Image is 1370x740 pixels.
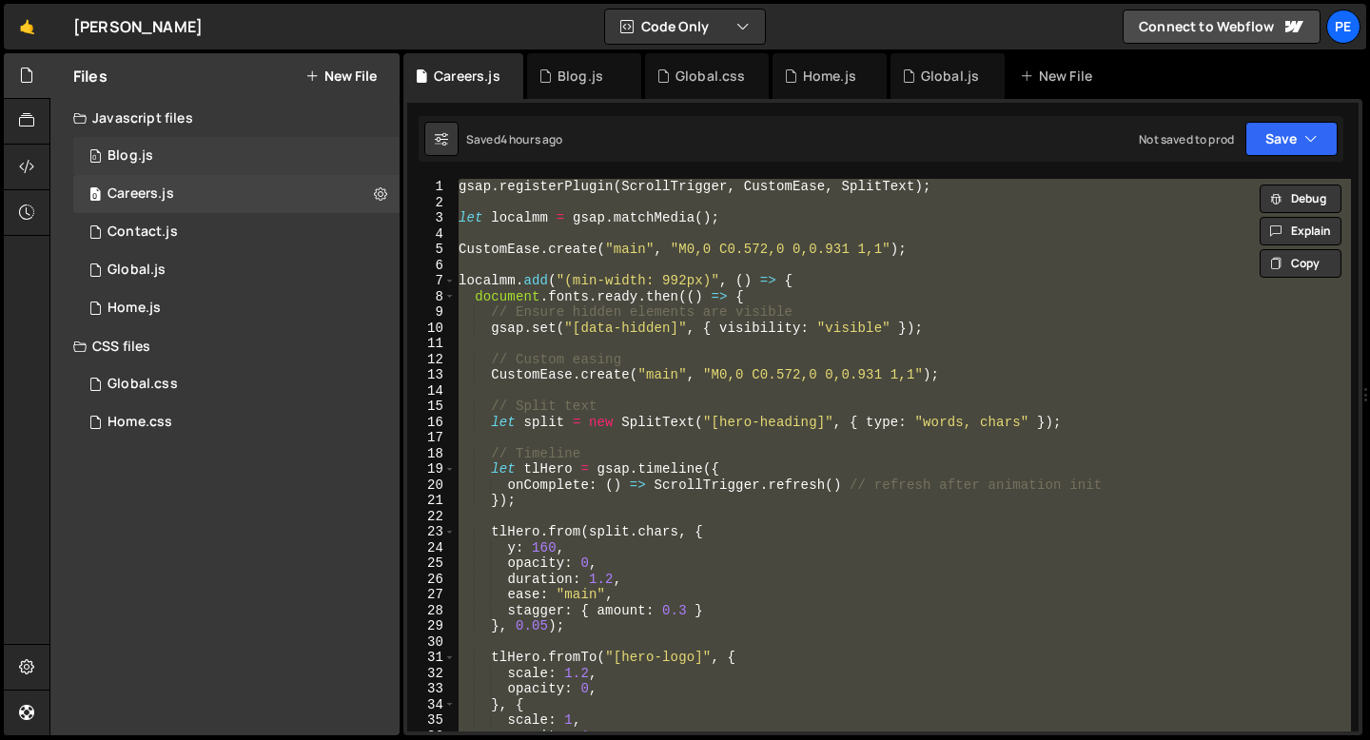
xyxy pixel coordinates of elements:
div: 17084/47049.css [73,403,400,441]
div: 23 [407,524,456,540]
div: Careers.js [434,67,500,86]
div: Global.css [108,376,178,393]
div: 7 [407,273,456,289]
div: 33 [407,681,456,697]
button: Explain [1260,217,1341,245]
div: 17084/47211.js [73,137,400,175]
h2: Files [73,66,108,87]
div: 22 [407,509,456,525]
div: 17084/47050.css [73,365,400,403]
button: New File [305,68,377,84]
button: Save [1245,122,1338,156]
div: 18 [407,446,456,462]
div: 32 [407,666,456,682]
div: 8 [407,289,456,305]
div: 5 [407,242,456,258]
div: 20 [407,477,456,494]
div: CSS files [50,327,400,365]
div: Global.js [921,67,979,86]
span: 0 [89,188,101,204]
div: 2 [407,195,456,211]
a: 🤙 [4,4,50,49]
div: 24 [407,540,456,556]
div: Not saved to prod [1139,131,1234,147]
div: 17084/47187.js [73,175,400,213]
div: 4 hours ago [500,131,563,147]
div: 26 [407,572,456,588]
div: 16 [407,415,456,431]
div: Careers.js [108,185,174,203]
div: New File [1020,67,1100,86]
div: 3 [407,210,456,226]
button: Copy [1260,249,1341,278]
div: 17084/47191.js [73,213,400,251]
div: 30 [407,634,456,651]
div: Global.js [108,262,166,279]
div: 12 [407,352,456,368]
div: Home.js [108,300,161,317]
div: 19 [407,461,456,477]
div: Home.css [108,414,172,431]
div: 27 [407,587,456,603]
div: 11 [407,336,456,352]
div: 4 [407,226,456,243]
div: 15 [407,399,456,415]
div: [PERSON_NAME] [73,15,203,38]
div: Global.css [675,67,746,86]
div: 28 [407,603,456,619]
div: 10 [407,321,456,337]
span: 0 [89,150,101,166]
div: 29 [407,618,456,634]
div: Saved [466,131,563,147]
div: Contact.js [108,224,178,241]
div: 14 [407,383,456,399]
a: Pe [1326,10,1360,44]
div: 1 [407,179,456,195]
div: 21 [407,493,456,509]
div: Blog.js [108,147,153,165]
div: 9 [407,304,456,321]
div: 17 [407,430,456,446]
div: 13 [407,367,456,383]
div: 6 [407,258,456,274]
div: Javascript files [50,99,400,137]
div: 17084/47048.js [73,251,400,289]
div: 31 [407,650,456,666]
div: Blog.js [558,67,603,86]
div: 35 [407,712,456,729]
div: 25 [407,555,456,572]
div: Home.js [803,67,856,86]
button: Code Only [605,10,765,44]
button: Debug [1260,185,1341,213]
div: 34 [407,697,456,713]
div: 17084/47047.js [73,289,400,327]
a: Connect to Webflow [1123,10,1321,44]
